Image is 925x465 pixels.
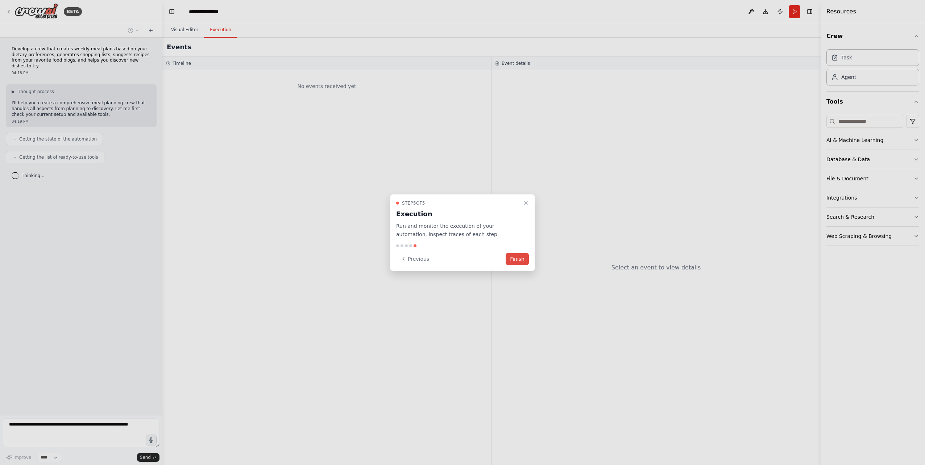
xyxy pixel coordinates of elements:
button: Hide left sidebar [167,7,177,17]
button: Close walkthrough [522,199,530,208]
p: Run and monitor the execution of your automation, inspect traces of each step. [396,222,520,239]
span: Step 5 of 5 [402,200,425,206]
button: Previous [396,253,434,265]
h3: Execution [396,209,520,219]
button: Finish [506,253,529,265]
